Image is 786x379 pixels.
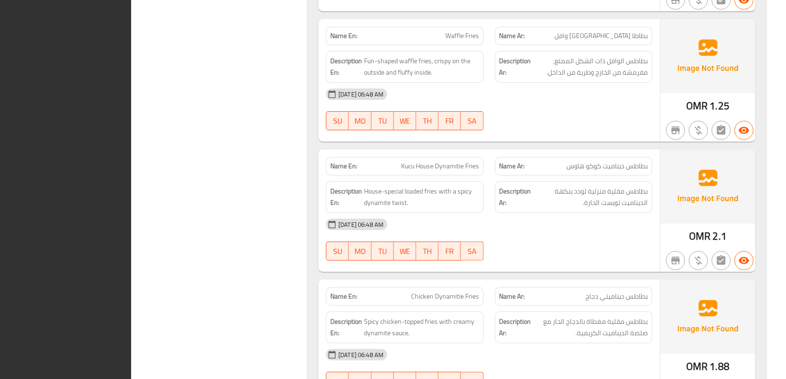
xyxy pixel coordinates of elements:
[402,161,479,171] span: Kucu House Dynamitie Fries
[690,227,711,245] span: OMR
[689,251,708,270] button: Purchased item
[567,161,648,171] span: بطاطس ديناميت كوكو هاوس
[330,31,357,41] strong: Name En:
[499,316,531,339] strong: Description Ar:
[326,111,349,130] button: SU
[364,185,479,209] span: House-special loaded fries with a spicy dynamite twist.
[555,31,648,41] span: بطاطا [GEOGRAPHIC_DATA] وافل
[465,244,479,258] span: SA
[710,357,730,376] span: 1.88
[713,227,727,245] span: 2.1
[499,161,525,171] strong: Name Ar:
[349,111,371,130] button: MO
[499,55,531,78] strong: Description Ar:
[330,244,345,258] span: SU
[686,97,708,115] span: OMR
[735,121,754,140] button: Available
[712,251,731,270] button: Not has choices
[442,114,457,128] span: FR
[465,114,479,128] span: SA
[499,185,531,209] strong: Description Ar:
[394,242,416,261] button: WE
[375,244,390,258] span: TU
[439,111,461,130] button: FR
[420,244,435,258] span: TH
[712,121,731,140] button: Not has choices
[461,111,483,130] button: SA
[661,280,756,354] img: Ae5nvW7+0k+MAAAAAElFTkSuQmCC
[375,114,390,128] span: TU
[372,242,394,261] button: TU
[499,292,525,301] strong: Name Ar:
[330,316,362,339] strong: Description En:
[533,185,648,209] span: بطاطس مقلية منزلية لودد بنكهة الديناميت تويست الحارة.
[330,161,357,171] strong: Name En:
[416,111,439,130] button: TH
[330,114,345,128] span: SU
[442,244,457,258] span: FR
[335,350,387,360] span: [DATE] 06:48 AM
[661,149,756,224] img: Ae5nvW7+0k+MAAAAAElFTkSuQmCC
[710,97,730,115] span: 1.25
[330,185,362,209] strong: Description En:
[420,114,435,128] span: TH
[666,121,685,140] button: Not branch specific item
[533,316,648,339] span: بطاطس مقلية مغطاة بالدجاج الحار مع صلصة الديناميت الكريمية.
[349,242,371,261] button: MO
[461,242,483,261] button: SA
[372,111,394,130] button: TU
[661,19,756,93] img: Ae5nvW7+0k+MAAAAAElFTkSuQmCC
[364,55,479,78] span: Fun-shaped waffle fries, crispy on the outside and fluffy inside.
[353,244,367,258] span: MO
[686,357,708,376] span: OMR
[353,114,367,128] span: MO
[364,316,479,339] span: Spicy chicken-topped fries with creamy dynamite sauce.
[330,55,362,78] strong: Description En:
[533,55,648,78] span: بطاطس الوافل ذات الشكل الممتع، مقرمشة من الخارج وطرية من الداخل.
[335,90,387,99] span: [DATE] 06:48 AM
[398,114,412,128] span: WE
[416,242,439,261] button: TH
[689,121,708,140] button: Purchased item
[326,242,349,261] button: SU
[330,292,357,301] strong: Name En:
[394,111,416,130] button: WE
[586,292,648,301] span: بطاطس ديناميتي دجاج
[666,251,685,270] button: Not branch specific item
[439,242,461,261] button: FR
[735,251,754,270] button: Available
[499,31,525,41] strong: Name Ar:
[335,220,387,229] span: [DATE] 06:48 AM
[398,244,412,258] span: WE
[412,292,479,301] span: Chicken Dynamitie Fries
[446,31,479,41] span: Waffle Fries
